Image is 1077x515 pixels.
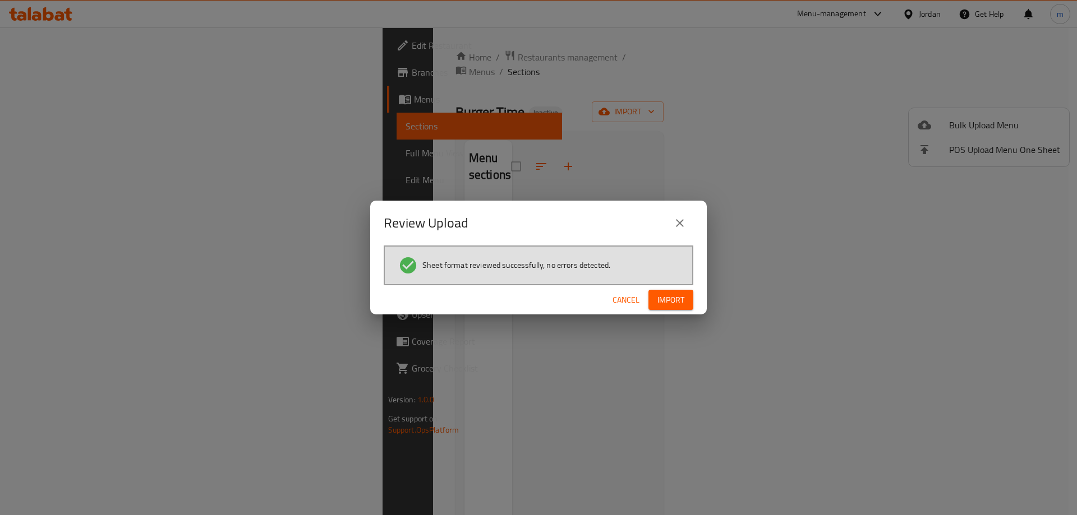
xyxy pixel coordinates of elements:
[384,214,468,232] h2: Review Upload
[422,259,610,271] span: Sheet format reviewed successfully, no errors detected.
[608,290,644,310] button: Cancel
[648,290,693,310] button: Import
[613,293,639,307] span: Cancel
[666,210,693,236] button: close
[657,293,684,307] span: Import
